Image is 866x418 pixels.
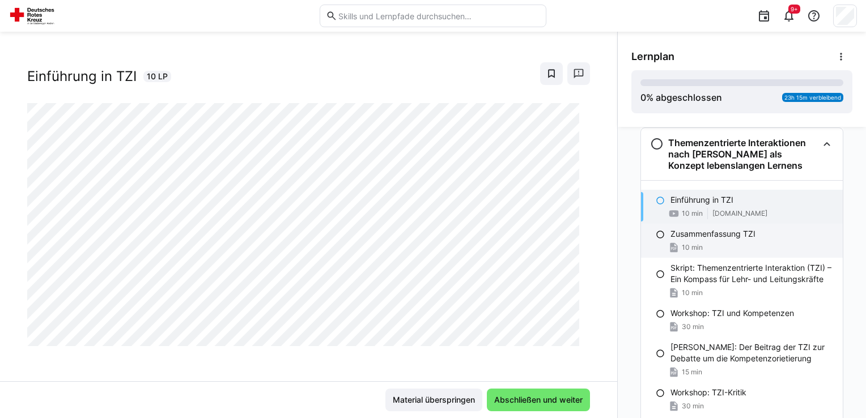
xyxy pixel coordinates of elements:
[670,387,746,398] p: Workshop: TZI-Kritik
[682,322,704,331] span: 30 min
[487,389,590,411] button: Abschließen und weiter
[640,92,646,103] span: 0
[670,262,834,285] p: Skript: Themenzentrierte Interaktion (TZI) – Ein Kompass für Lehr- und Leitungskräfte
[670,194,733,206] p: Einführung in TZI
[712,209,767,218] span: [DOMAIN_NAME]
[631,50,674,63] span: Lernplan
[670,342,834,364] p: [PERSON_NAME]: Der Beitrag der TZI zur Debatte um die Kompetenzorietierung
[27,68,137,85] h2: Einführung in TZI
[493,394,584,406] span: Abschließen und weiter
[682,402,704,411] span: 30 min
[640,91,722,104] div: % abgeschlossen
[682,209,703,218] span: 10 min
[337,11,540,21] input: Skills und Lernpfade durchsuchen…
[682,243,703,252] span: 10 min
[385,389,482,411] button: Material überspringen
[682,368,702,377] span: 15 min
[791,6,798,12] span: 9+
[784,94,841,101] span: 23h 15m verbleibend
[682,288,703,297] span: 10 min
[147,71,168,82] span: 10 LP
[391,394,477,406] span: Material überspringen
[668,137,818,171] h3: Themenzentrierte Interaktionen nach [PERSON_NAME] als Konzept lebenslangen Lernens
[670,228,755,240] p: Zusammenfassung TZI
[670,308,794,319] p: Workshop: TZI und Kompetenzen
